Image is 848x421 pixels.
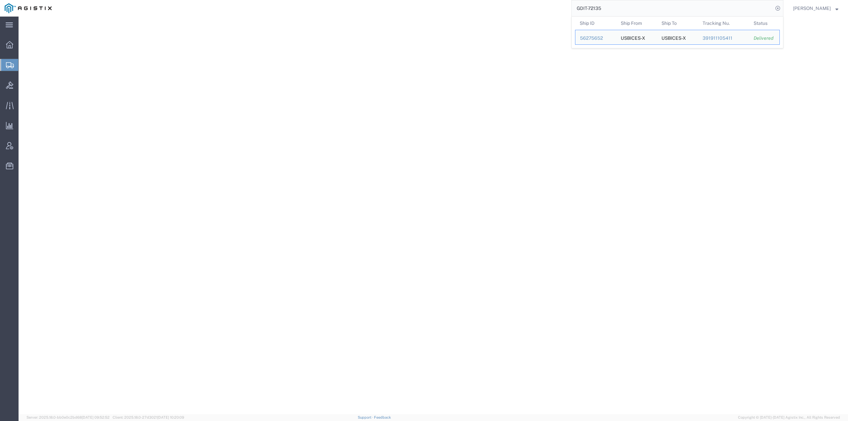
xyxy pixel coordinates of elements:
[749,17,780,30] th: Status
[754,35,775,42] div: Delivered
[5,3,52,13] img: logo
[157,415,184,419] span: [DATE] 10:20:09
[113,415,184,419] span: Client: 2025.18.0-27d3021
[19,17,848,414] iframe: FS Legacy Container
[621,30,645,44] div: USBICES-X
[374,415,391,419] a: Feedback
[575,17,616,30] th: Ship ID
[738,415,840,420] span: Copyright © [DATE]-[DATE] Agistix Inc., All Rights Reserved
[82,415,110,419] span: [DATE] 09:52:52
[358,415,374,419] a: Support
[793,5,831,12] span: Andrew Wacyra
[616,17,657,30] th: Ship From
[575,17,783,48] table: Search Results
[657,17,698,30] th: Ship To
[580,35,611,42] div: 56275652
[572,0,773,16] input: Search for shipment number, reference number
[793,4,839,12] button: [PERSON_NAME]
[698,17,749,30] th: Tracking Nu.
[26,415,110,419] span: Server: 2025.18.0-bb0e0c2bd68
[703,35,745,42] div: 391911105411
[662,30,686,44] div: USBICES-X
